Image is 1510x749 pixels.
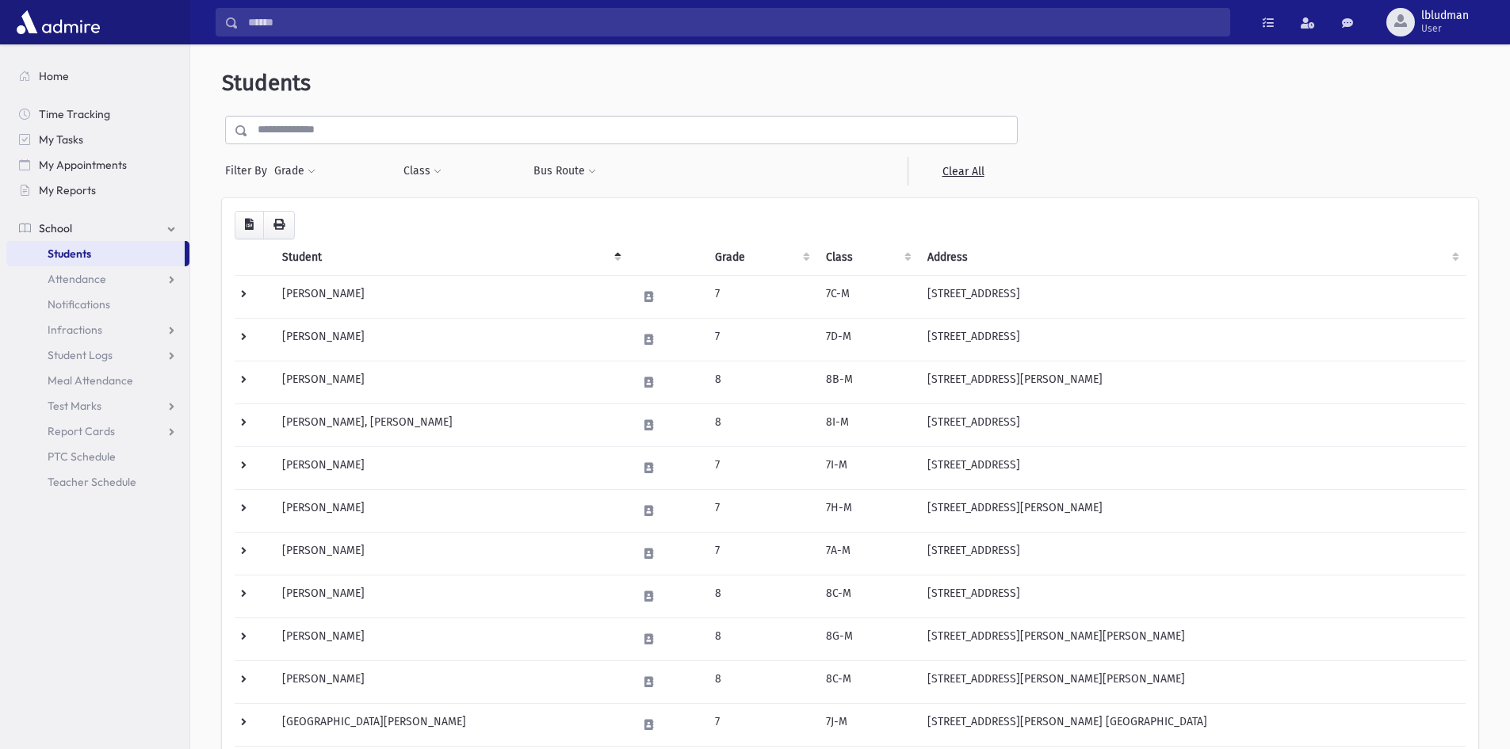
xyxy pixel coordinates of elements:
[39,69,69,83] span: Home
[6,152,189,178] a: My Appointments
[705,446,816,489] td: 7
[48,297,110,311] span: Notifications
[48,475,136,489] span: Teacher Schedule
[6,63,189,89] a: Home
[48,424,115,438] span: Report Cards
[273,361,628,403] td: [PERSON_NAME]
[273,660,628,703] td: [PERSON_NAME]
[225,162,273,179] span: Filter By
[918,489,1466,532] td: [STREET_ADDRESS][PERSON_NAME]
[48,323,102,337] span: Infractions
[816,318,918,361] td: 7D-M
[39,183,96,197] span: My Reports
[705,489,816,532] td: 7
[908,157,1018,185] a: Clear All
[918,446,1466,489] td: [STREET_ADDRESS]
[705,703,816,746] td: 7
[705,660,816,703] td: 8
[816,275,918,318] td: 7C-M
[816,575,918,617] td: 8C-M
[705,361,816,403] td: 8
[705,239,816,276] th: Grade: activate to sort column ascending
[6,444,189,469] a: PTC Schedule
[235,211,264,239] button: CSV
[705,275,816,318] td: 7
[816,403,918,446] td: 8I-M
[918,617,1466,660] td: [STREET_ADDRESS][PERSON_NAME][PERSON_NAME]
[816,446,918,489] td: 7I-M
[705,403,816,446] td: 8
[39,107,110,121] span: Time Tracking
[273,575,628,617] td: [PERSON_NAME]
[6,342,189,368] a: Student Logs
[816,703,918,746] td: 7J-M
[6,469,189,495] a: Teacher Schedule
[48,348,113,362] span: Student Logs
[13,6,104,38] img: AdmirePro
[705,575,816,617] td: 8
[39,132,83,147] span: My Tasks
[48,246,91,261] span: Students
[273,617,628,660] td: [PERSON_NAME]
[816,660,918,703] td: 8C-M
[39,158,127,172] span: My Appointments
[273,403,628,446] td: [PERSON_NAME], [PERSON_NAME]
[6,127,189,152] a: My Tasks
[6,292,189,317] a: Notifications
[6,418,189,444] a: Report Cards
[6,101,189,127] a: Time Tracking
[273,275,628,318] td: [PERSON_NAME]
[48,399,101,413] span: Test Marks
[403,157,442,185] button: Class
[816,361,918,403] td: 8B-M
[816,239,918,276] th: Class: activate to sort column ascending
[273,703,628,746] td: [GEOGRAPHIC_DATA][PERSON_NAME]
[1421,22,1469,35] span: User
[1421,10,1469,22] span: lbludman
[273,318,628,361] td: [PERSON_NAME]
[533,157,597,185] button: Bus Route
[816,532,918,575] td: 7A-M
[816,617,918,660] td: 8G-M
[705,318,816,361] td: 7
[263,211,295,239] button: Print
[6,241,185,266] a: Students
[273,489,628,532] td: [PERSON_NAME]
[918,660,1466,703] td: [STREET_ADDRESS][PERSON_NAME][PERSON_NAME]
[273,157,316,185] button: Grade
[705,532,816,575] td: 7
[273,532,628,575] td: [PERSON_NAME]
[6,178,189,203] a: My Reports
[918,275,1466,318] td: [STREET_ADDRESS]
[918,361,1466,403] td: [STREET_ADDRESS][PERSON_NAME]
[6,266,189,292] a: Attendance
[48,449,116,464] span: PTC Schedule
[222,70,311,96] span: Students
[918,532,1466,575] td: [STREET_ADDRESS]
[918,403,1466,446] td: [STREET_ADDRESS]
[918,239,1466,276] th: Address: activate to sort column ascending
[816,489,918,532] td: 7H-M
[6,317,189,342] a: Infractions
[273,446,628,489] td: [PERSON_NAME]
[918,318,1466,361] td: [STREET_ADDRESS]
[6,393,189,418] a: Test Marks
[6,216,189,241] a: School
[705,617,816,660] td: 8
[918,575,1466,617] td: [STREET_ADDRESS]
[239,8,1229,36] input: Search
[918,703,1466,746] td: [STREET_ADDRESS][PERSON_NAME] [GEOGRAPHIC_DATA]
[6,368,189,393] a: Meal Attendance
[48,373,133,388] span: Meal Attendance
[273,239,628,276] th: Student: activate to sort column descending
[39,221,72,235] span: School
[48,272,106,286] span: Attendance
